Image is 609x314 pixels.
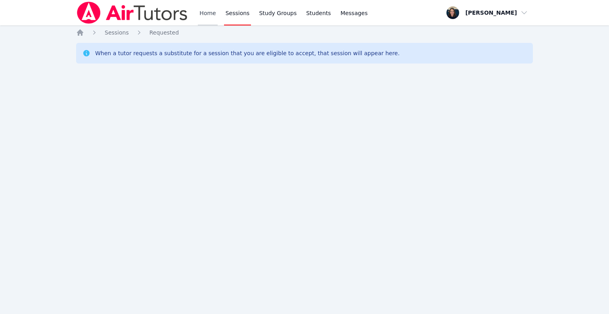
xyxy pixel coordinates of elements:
[76,29,533,37] nav: Breadcrumb
[95,49,400,57] div: When a tutor requests a substitute for a session that you are eligible to accept, that session wi...
[149,29,179,37] a: Requested
[105,29,129,37] a: Sessions
[76,2,188,24] img: Air Tutors
[341,9,368,17] span: Messages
